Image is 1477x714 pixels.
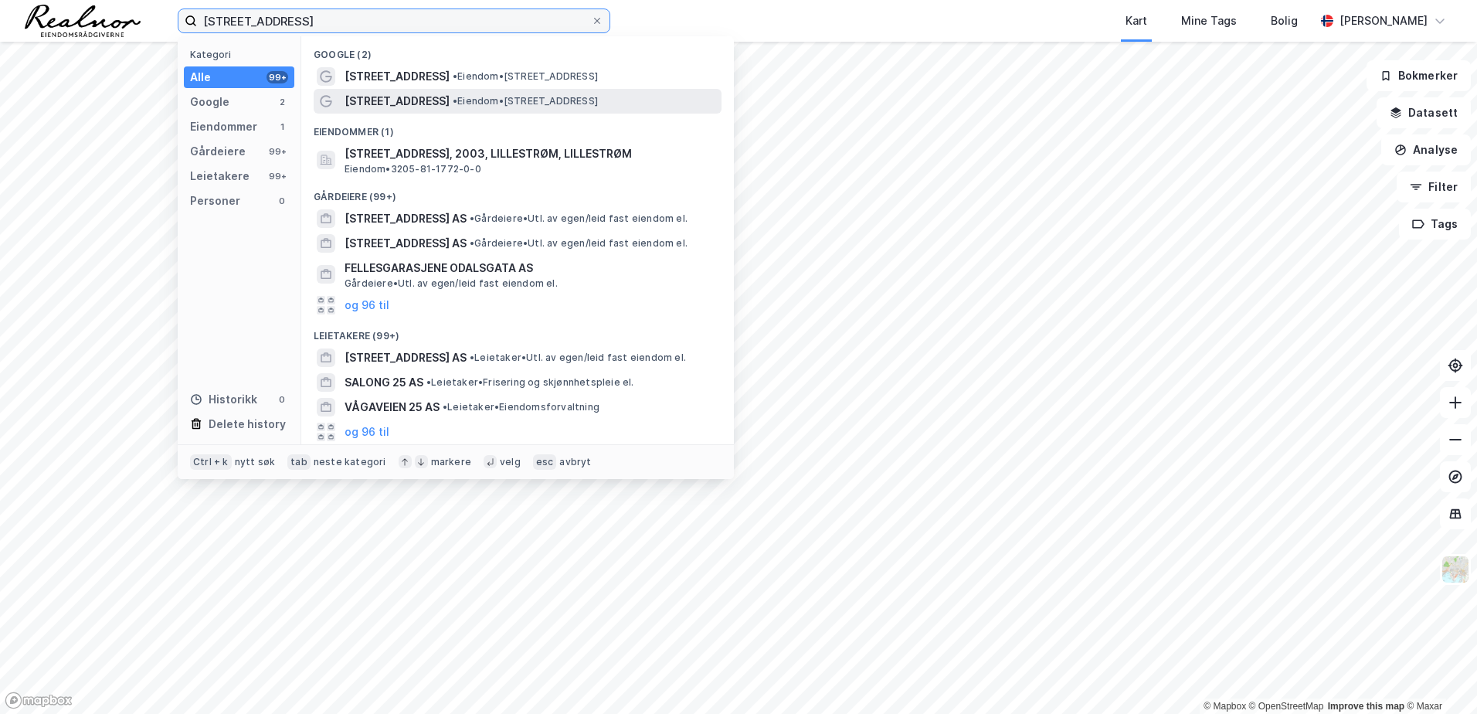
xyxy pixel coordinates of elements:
div: tab [287,454,311,470]
span: Leietaker • Utl. av egen/leid fast eiendom el. [470,352,686,364]
span: [STREET_ADDRESS] AS [345,234,467,253]
div: Eiendommer (1) [301,114,734,141]
span: SALONG 25 AS [345,373,423,392]
img: realnor-logo.934646d98de889bb5806.png [25,5,141,37]
span: • [443,401,447,413]
div: Personer [190,192,240,210]
span: Gårdeiere • Utl. av egen/leid fast eiendom el. [470,237,688,250]
span: VÅGAVEIEN 25 AS [345,398,440,416]
span: • [453,95,457,107]
button: og 96 til [345,423,389,441]
div: nytt søk [235,456,276,468]
div: 2 [276,96,288,108]
button: Tags [1399,209,1471,240]
div: 99+ [267,170,288,182]
span: [STREET_ADDRESS] AS [345,209,467,228]
span: Gårdeiere • Utl. av egen/leid fast eiendom el. [345,277,558,290]
button: Filter [1397,172,1471,202]
button: og 96 til [345,296,389,314]
span: FELLESGARASJENE ODALSGATA AS [345,259,715,277]
a: OpenStreetMap [1249,701,1324,712]
div: velg [500,456,521,468]
button: Datasett [1377,97,1471,128]
span: • [426,376,431,388]
span: Eiendom • [STREET_ADDRESS] [453,95,598,107]
div: Kontrollprogram for chat [1400,640,1477,714]
div: Leietakere (99+) [301,318,734,345]
a: Mapbox [1204,701,1246,712]
div: 99+ [267,145,288,158]
div: Eiendommer [190,117,257,136]
span: [STREET_ADDRESS] [345,92,450,110]
span: [STREET_ADDRESS] [345,67,450,86]
div: 99+ [267,71,288,83]
div: neste kategori [314,456,386,468]
div: Gårdeiere (99+) [301,178,734,206]
span: [STREET_ADDRESS] AS [345,348,467,367]
div: Google (2) [301,36,734,64]
div: Leietakere [190,167,250,185]
span: • [470,212,474,224]
button: Bokmerker [1367,60,1471,91]
div: Gårdeiere [190,142,246,161]
div: Historikk [190,390,257,409]
a: Improve this map [1328,701,1404,712]
iframe: Chat Widget [1400,640,1477,714]
div: Google [190,93,229,111]
span: • [453,70,457,82]
div: esc [533,454,557,470]
div: Kategori [190,49,294,60]
div: 0 [276,393,288,406]
img: Z [1441,555,1470,584]
div: Bolig [1271,12,1298,30]
div: avbryt [559,456,591,468]
div: Ctrl + k [190,454,232,470]
span: [STREET_ADDRESS], 2003, LILLESTRØM, LILLESTRØM [345,144,715,163]
span: Gårdeiere • Utl. av egen/leid fast eiendom el. [470,212,688,225]
span: Leietaker • Frisering og skjønnhetspleie el. [426,376,634,389]
input: Søk på adresse, matrikkel, gårdeiere, leietakere eller personer [197,9,591,32]
div: markere [431,456,471,468]
span: Leietaker • Eiendomsforvaltning [443,401,599,413]
div: Alle [190,68,211,87]
span: Eiendom • [STREET_ADDRESS] [453,70,598,83]
div: Delete history [209,415,286,433]
span: • [470,352,474,363]
div: 1 [276,121,288,133]
span: • [470,237,474,249]
div: Mine Tags [1181,12,1237,30]
div: 0 [276,195,288,207]
button: Analyse [1381,134,1471,165]
a: Mapbox homepage [5,692,73,709]
span: Eiendom • 3205-81-1772-0-0 [345,163,481,175]
div: Kart [1126,12,1147,30]
div: [PERSON_NAME] [1339,12,1428,30]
